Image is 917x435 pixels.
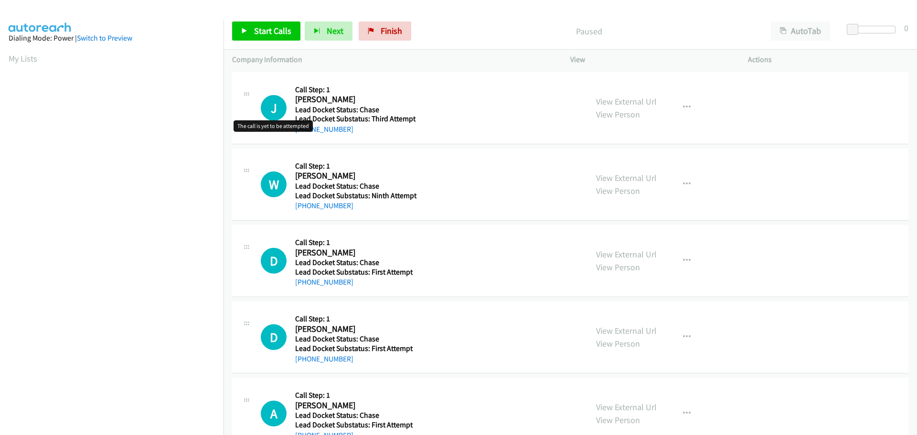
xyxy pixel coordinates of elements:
h2: [PERSON_NAME] [295,247,422,258]
h5: Call Step: 1 [295,161,422,171]
a: View External Url [596,172,657,183]
p: Actions [748,54,908,65]
h2: [PERSON_NAME] [295,170,422,181]
a: View External Url [596,402,657,413]
a: View Person [596,414,640,425]
h5: Lead Docket Status: Chase [295,411,422,420]
div: The call is yet to be attempted [261,401,287,426]
a: View Person [596,338,640,349]
h5: Lead Docket Status: Chase [295,105,422,115]
span: Next [327,25,343,36]
span: Start Calls [254,25,291,36]
button: AutoTab [771,21,830,41]
h5: Lead Docket Substatus: Third Attempt [295,114,422,124]
span: Finish [381,25,402,36]
div: The call is yet to be attempted [261,324,287,350]
h5: Call Step: 1 [295,85,422,95]
a: View External Url [596,96,657,107]
div: Delay between calls (in seconds) [852,26,896,33]
div: Dialing Mode: Power | [9,32,215,44]
h5: Lead Docket Substatus: Ninth Attempt [295,191,422,201]
h1: W [261,171,287,197]
h1: A [261,401,287,426]
h1: J [261,95,287,121]
h5: Lead Docket Status: Chase [295,181,422,191]
p: View [570,54,731,65]
button: Next [305,21,352,41]
h5: Call Step: 1 [295,391,422,400]
h1: D [261,248,287,274]
p: Paused [424,25,754,38]
a: [PHONE_NUMBER] [295,201,353,210]
a: View Person [596,109,640,120]
p: Company Information [232,54,553,65]
div: The call is yet to be attempted [261,248,287,274]
a: My Lists [9,53,37,64]
a: View External Url [596,325,657,336]
h1: D [261,324,287,350]
h5: Lead Docket Status: Chase [295,258,422,267]
h2: [PERSON_NAME] [295,324,422,335]
h2: [PERSON_NAME] [295,94,422,105]
div: 0 [904,21,908,34]
a: Finish [359,21,411,41]
a: Start Calls [232,21,300,41]
a: View Person [596,262,640,273]
a: [PHONE_NUMBER] [295,354,353,363]
div: The call is yet to be attempted [261,171,287,197]
h5: Call Step: 1 [295,314,422,324]
a: [PHONE_NUMBER] [295,125,353,134]
a: View Person [596,185,640,196]
a: Switch to Preview [77,33,132,42]
h2: [PERSON_NAME] [295,400,422,411]
h5: Lead Docket Substatus: First Attempt [295,267,422,277]
h5: Lead Docket Substatus: First Attempt [295,420,422,430]
a: [PHONE_NUMBER] [295,277,353,286]
h5: Lead Docket Status: Chase [295,334,422,344]
a: View External Url [596,249,657,260]
h5: Call Step: 1 [295,238,422,247]
h5: Lead Docket Substatus: First Attempt [295,344,422,353]
div: The call is yet to be attempted [234,120,313,132]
